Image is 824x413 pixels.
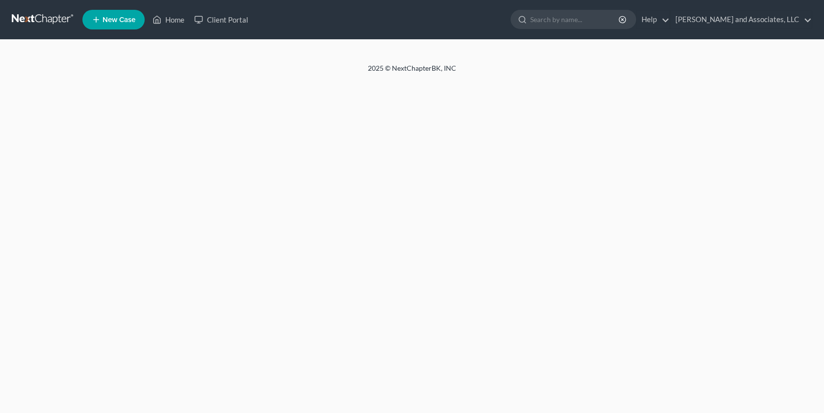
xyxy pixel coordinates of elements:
[637,11,669,28] a: Help
[189,11,253,28] a: Client Portal
[132,63,692,81] div: 2025 © NextChapterBK, INC
[148,11,189,28] a: Home
[530,10,620,28] input: Search by name...
[103,16,135,24] span: New Case
[670,11,812,28] a: [PERSON_NAME] and Associates, LLC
